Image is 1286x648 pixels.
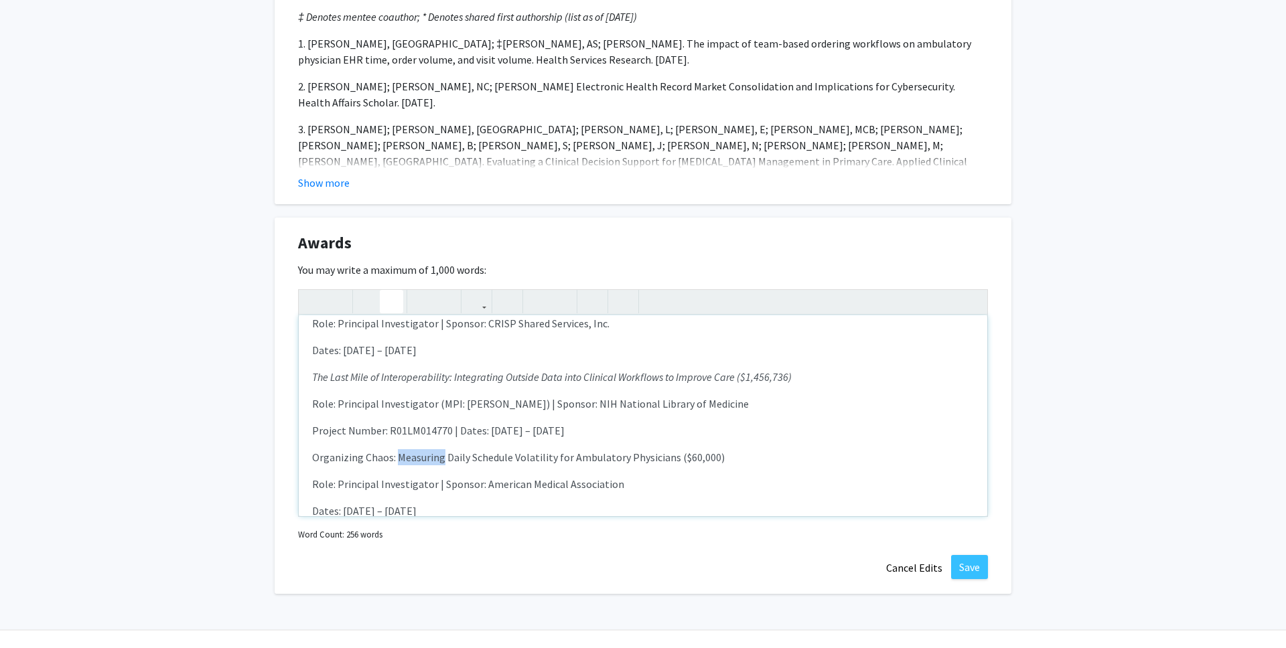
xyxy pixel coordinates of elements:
[298,78,988,110] p: 2. [PERSON_NAME]; [PERSON_NAME], NC; [PERSON_NAME] Electronic Health Record Market Consolidation ...
[299,315,987,516] div: Note to users with screen readers: Please deactivate our accessibility plugin for this page as it...
[298,231,352,255] span: Awards
[496,290,519,313] button: Insert Image
[612,290,635,313] button: Insert horizontal rule
[465,290,488,313] button: Link
[298,262,486,278] label: You may write a maximum of 1,000 words:
[312,503,974,519] p: Dates: [DATE] – [DATE]
[312,396,974,412] p: Role: Principal Investigator (MPI: [PERSON_NAME]) | Sponsor: NIH National Library of Medicine
[312,449,974,465] p: Organizing Chaos: Measuring Daily Schedule Volatility for Ambulatory Physicians ($60,000)
[951,555,988,579] button: Save
[298,35,988,68] p: 1. [PERSON_NAME], [GEOGRAPHIC_DATA]; ‡[PERSON_NAME], AS; [PERSON_NAME]. The impact of team-based ...
[434,290,457,313] button: Subscript
[312,342,974,358] p: Dates: [DATE] – [DATE]
[356,290,380,313] button: Strong (Ctrl + B)
[312,315,974,331] p: Role: Principal Investigator | Sponsor: CRISP Shared Services, Inc.
[550,290,573,313] button: Ordered list
[877,555,951,580] button: Cancel Edits
[960,290,984,313] button: Fullscreen
[302,290,326,313] button: Undo (Ctrl + Z)
[298,528,382,541] small: Word Count: 256 words
[312,422,974,438] p: Project Number: R01LM014770 | Dates: [DATE] – [DATE]
[326,290,349,313] button: Redo (Ctrl + Y)
[526,290,550,313] button: Unordered list
[312,370,792,384] em: The Last Mile of Interoperability: Integrating Outside Data into Clinical Workflows to Improve Ca...
[380,290,403,313] button: Emphasis (Ctrl + I)
[298,10,637,23] em: ‡ Denotes mentee coauthor; * Denotes shared first authorship (list as of [DATE])
[581,290,604,313] button: Remove format
[312,476,974,492] p: Role: Principal Investigator | Sponsor: American Medical Association
[298,175,350,191] button: Show more
[411,290,434,313] button: Superscript
[298,121,988,185] p: 3. [PERSON_NAME]; [PERSON_NAME], [GEOGRAPHIC_DATA]; [PERSON_NAME], L; [PERSON_NAME], E; [PERSON_N...
[10,588,57,638] iframe: Chat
